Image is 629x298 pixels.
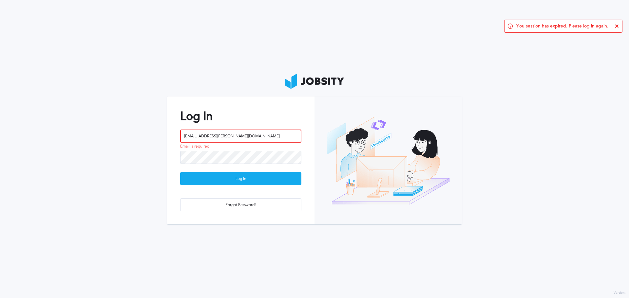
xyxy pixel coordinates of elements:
[180,130,301,143] input: Email
[180,144,209,149] span: Email is required
[180,172,301,185] button: Log In
[516,24,608,29] span: You session has expired. Please log in again.
[180,110,301,123] h2: Log In
[614,291,626,295] label: Version:
[180,198,301,211] button: Forgot Password?
[181,199,301,212] div: Forgot Password?
[181,172,301,185] div: Log In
